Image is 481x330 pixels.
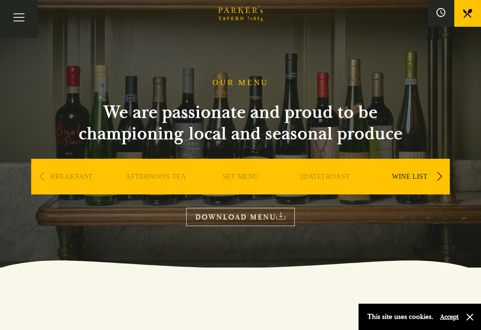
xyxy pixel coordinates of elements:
[223,172,259,208] a: SET MENU
[465,313,474,322] button: Close and accept
[367,310,433,323] p: This site uses cookies.
[285,159,365,221] div: 4 / 9
[186,208,295,226] a: DOWNLOAD MENU
[212,78,269,88] h1: OUR MENU
[36,167,48,186] div: Previous slide
[126,172,186,208] a: AFTERNOON TEA
[62,102,419,144] h2: We are passionate and proud to be championing local and seasonal produce
[370,159,450,221] div: 5 / 9
[116,159,196,221] div: 2 / 9
[440,313,459,321] button: Accept
[200,159,281,221] div: 3 / 9
[31,159,111,221] div: 1 / 9
[301,172,350,208] a: [DATE] ROAST
[50,172,93,208] a: BREAKFAST
[433,167,445,186] div: Next slide
[392,172,428,208] a: WINE LIST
